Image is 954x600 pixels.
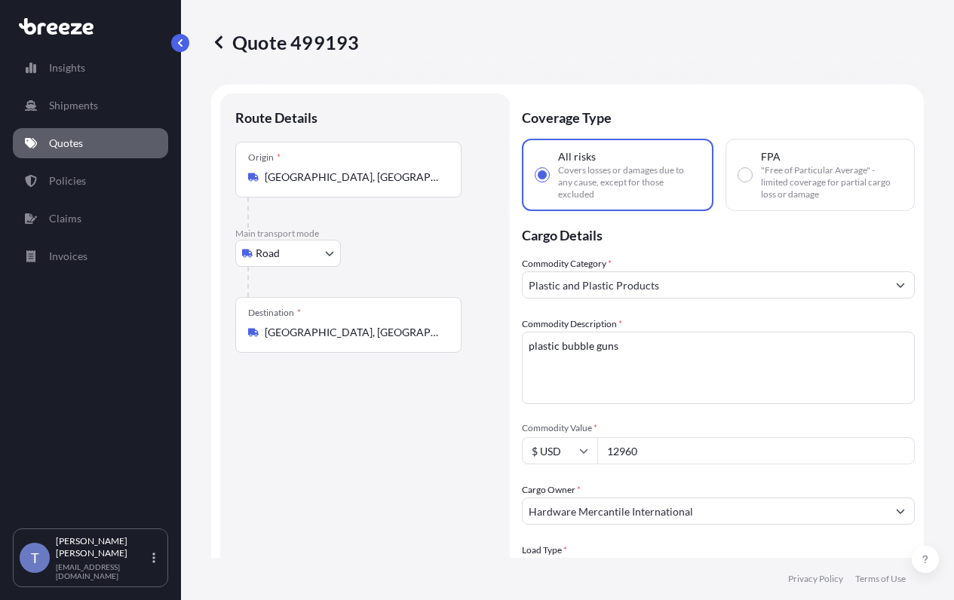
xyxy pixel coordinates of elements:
[522,93,915,139] p: Coverage Type
[248,152,281,164] div: Origin
[597,437,915,464] input: Type amount
[522,256,612,271] label: Commodity Category
[887,497,914,525] button: Show suggestions
[738,168,752,182] input: FPA"Free of Particular Average" - limited coverage for partial cargo loss or damage
[522,211,915,256] p: Cargo Details
[523,271,887,298] input: Select a commodity type
[235,228,495,240] p: Main transport mode
[49,60,85,75] p: Insights
[535,168,549,182] input: All risksCovers losses or damages due to any cause, except for those excluded
[235,109,317,127] p: Route Details
[558,149,596,164] span: All risks
[13,204,168,234] a: Claims
[558,164,700,201] span: Covers losses or damages due to any cause, except for those excluded
[211,30,359,54] p: Quote 499193
[522,317,622,332] label: Commodity Description
[13,166,168,196] a: Policies
[523,497,887,525] input: Full name
[522,332,915,404] textarea: plastic bubble guns
[49,249,87,264] p: Invoices
[13,241,168,271] a: Invoices
[49,136,83,151] p: Quotes
[265,325,443,340] input: Destination
[761,164,903,201] span: "Free of Particular Average" - limited coverage for partial cargo loss or damage
[56,562,149,580] p: [EMAIL_ADDRESS][DOMAIN_NAME]
[887,271,914,298] button: Show suggestions
[788,573,843,585] a: Privacy Policy
[13,90,168,121] a: Shipments
[256,246,280,261] span: Road
[522,543,567,558] span: Load Type
[761,149,781,164] span: FPA
[522,482,581,497] label: Cargo Owner
[522,422,915,434] span: Commodity Value
[248,307,301,319] div: Destination
[855,573,906,585] a: Terms of Use
[49,98,98,113] p: Shipments
[13,53,168,83] a: Insights
[49,173,86,188] p: Policies
[31,550,39,565] span: T
[49,211,81,226] p: Claims
[13,128,168,158] a: Quotes
[265,170,443,185] input: Origin
[235,240,341,267] button: Select transport
[56,535,149,559] p: [PERSON_NAME] [PERSON_NAME]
